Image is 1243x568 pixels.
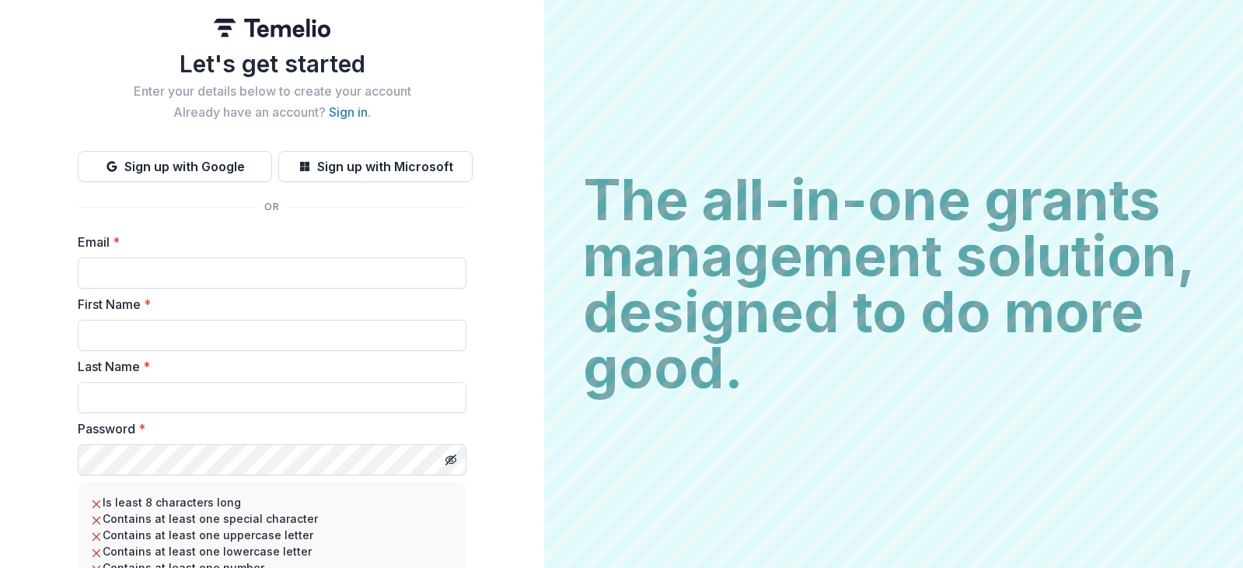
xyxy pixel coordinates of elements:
h2: Already have an account? . [78,105,466,120]
li: Contains at least one uppercase letter [90,527,454,543]
a: Sign in [329,104,368,120]
h2: Enter your details below to create your account [78,84,466,99]
button: Toggle password visibility [438,447,463,472]
li: Contains at least one special character [90,510,454,527]
h1: Let's get started [78,50,466,78]
li: Is least 8 characters long [90,494,454,510]
img: Temelio [214,19,330,37]
label: First Name [78,295,457,314]
button: Sign up with Google [78,151,272,182]
label: Last Name [78,357,457,376]
label: Email [78,233,457,251]
li: Contains at least one lowercase letter [90,543,454,559]
button: Sign up with Microsoft [278,151,473,182]
label: Password [78,419,457,438]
